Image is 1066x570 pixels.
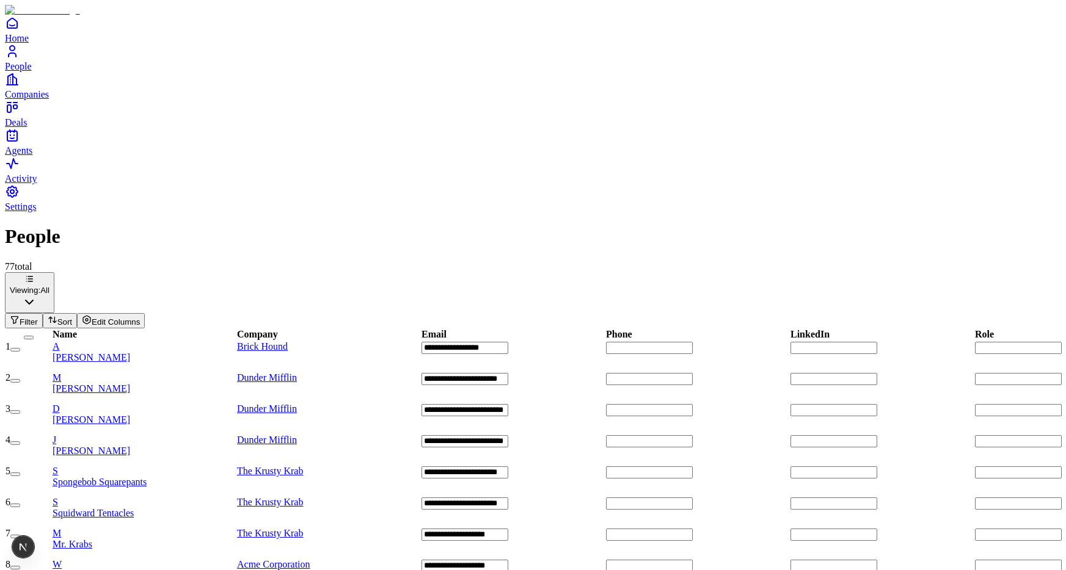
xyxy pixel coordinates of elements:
button: Edit Columns [77,313,145,328]
span: [PERSON_NAME] [53,352,130,363]
div: S [53,497,236,508]
a: MMr. Krabs [53,528,236,550]
a: SSpongebob Squarepants [53,466,236,488]
a: D[PERSON_NAME] [53,403,236,425]
img: Item Brain Logo [5,5,80,16]
span: Agents [5,145,32,156]
span: 8 [5,559,10,569]
span: Companies [5,89,49,99]
a: Home [5,16,1061,43]
a: Acme Corporation [237,559,310,569]
a: J[PERSON_NAME] [53,435,236,456]
a: The Krusty Krab [237,497,303,507]
span: 5 [5,466,10,476]
a: Deals [5,100,1061,128]
button: Sort [43,313,77,328]
div: A [53,341,236,352]
span: Mr. Krabs [53,539,92,549]
a: Dunder Mifflin [237,435,297,445]
a: The Krusty Krab [237,528,303,538]
span: [PERSON_NAME] [53,446,130,456]
div: W [53,559,236,570]
span: Deals [5,117,27,128]
div: Name [53,329,77,340]
span: Sort [57,317,72,326]
span: Settings [5,201,37,212]
a: Activity [5,156,1061,184]
div: J [53,435,236,446]
div: LinkedIn [790,329,830,340]
div: Phone [606,329,632,340]
span: Filter [20,317,38,326]
span: Spongebob Squarepants [53,477,147,487]
span: 4 [5,435,10,445]
span: [PERSON_NAME] [53,383,130,394]
a: M[PERSON_NAME] [53,372,236,394]
a: Companies [5,72,1061,99]
span: 7 [5,528,10,538]
div: Role [975,329,994,340]
a: Brick Hound [237,341,288,352]
span: 1 [5,341,10,352]
a: Settings [5,184,1061,212]
a: A[PERSON_NAME] [53,341,236,363]
div: Viewing: [10,286,49,295]
div: M [53,528,236,539]
a: Agents [5,128,1061,156]
div: M [53,372,236,383]
button: Filter [5,313,43,328]
span: Squidward Tentacles [53,508,134,518]
h1: People [5,225,1061,248]
span: 6 [5,497,10,507]
a: SSquidward Tentacles [53,497,236,519]
a: People [5,44,1061,71]
span: Activity [5,173,37,184]
div: Company [237,329,278,340]
span: [PERSON_NAME] [53,414,130,425]
span: People [5,61,32,71]
a: The Krusty Krab [237,466,303,476]
a: Dunder Mifflin [237,372,297,383]
span: Home [5,33,29,43]
span: 3 [5,403,10,414]
div: S [53,466,236,477]
a: Dunder Mifflin [237,403,297,414]
div: Email [422,329,447,340]
span: Edit Columns [92,317,140,326]
div: D [53,403,236,414]
span: 2 [5,372,10,383]
div: 77 total [5,261,1061,272]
